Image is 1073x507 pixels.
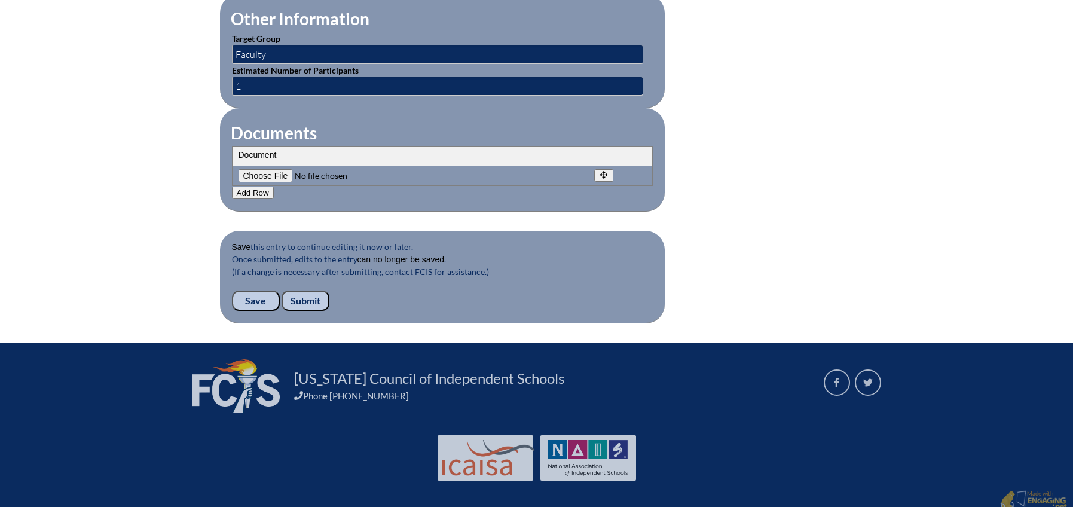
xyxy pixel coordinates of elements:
[232,33,280,44] label: Target Group
[232,242,251,252] b: Save
[233,147,588,166] th: Document
[357,255,445,264] b: can no longer be saved
[289,369,569,388] a: [US_STATE] Council of Independent Schools
[548,440,628,476] img: NAIS Logo
[294,390,809,401] div: Phone [PHONE_NUMBER]
[232,253,653,291] p: Once submitted, edits to the entry . (If a change is necessary after submitting, contact FCIS for...
[192,359,280,413] img: FCIS_logo_white
[232,240,653,253] p: this entry to continue editing it now or later.
[232,65,359,75] label: Estimated Number of Participants
[230,8,371,29] legend: Other Information
[442,440,534,476] img: Int'l Council Advancing Independent School Accreditation logo
[232,187,274,199] button: Add Row
[282,291,329,311] input: Submit
[230,123,318,143] legend: Documents
[232,291,280,311] input: Save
